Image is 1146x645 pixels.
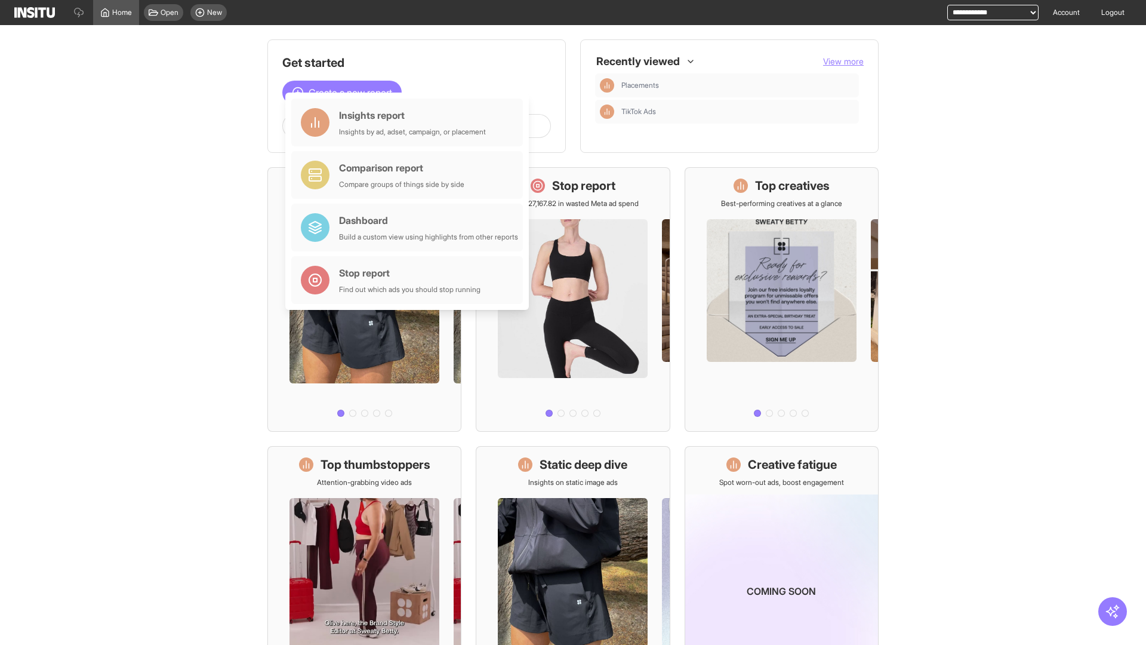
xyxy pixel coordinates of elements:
div: Insights report [339,108,486,122]
span: TikTok Ads [621,107,656,116]
img: Logo [14,7,55,18]
span: Home [112,8,132,17]
a: Top creativesBest-performing creatives at a glance [685,167,879,432]
div: Insights [600,78,614,93]
span: Create a new report [309,85,392,100]
div: Build a custom view using highlights from other reports [339,232,518,242]
span: View more [823,56,864,66]
div: Find out which ads you should stop running [339,285,480,294]
span: TikTok Ads [621,107,854,116]
div: Comparison report [339,161,464,175]
button: View more [823,56,864,67]
p: Insights on static image ads [528,478,618,487]
span: New [207,8,222,17]
div: Insights [600,105,614,119]
span: Open [161,8,178,17]
a: What's live nowSee all active ads instantly [267,167,461,432]
a: Stop reportSave £27,167.82 in wasted Meta ad spend [476,167,670,432]
h1: Top creatives [755,177,830,194]
h1: Get started [282,54,551,71]
h1: Stop report [552,177,615,194]
div: Dashboard [339,213,518,228]
p: Attention-grabbing video ads [317,478,412,487]
button: Create a new report [282,81,402,105]
div: Insights by ad, adset, campaign, or placement [339,127,486,137]
div: Stop report [339,266,480,280]
span: Placements [621,81,659,90]
p: Save £27,167.82 in wasted Meta ad spend [507,199,639,208]
h1: Top thumbstoppers [321,456,430,473]
p: Best-performing creatives at a glance [721,199,842,208]
div: Compare groups of things side by side [339,180,464,189]
h1: Static deep dive [540,456,627,473]
span: Placements [621,81,854,90]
